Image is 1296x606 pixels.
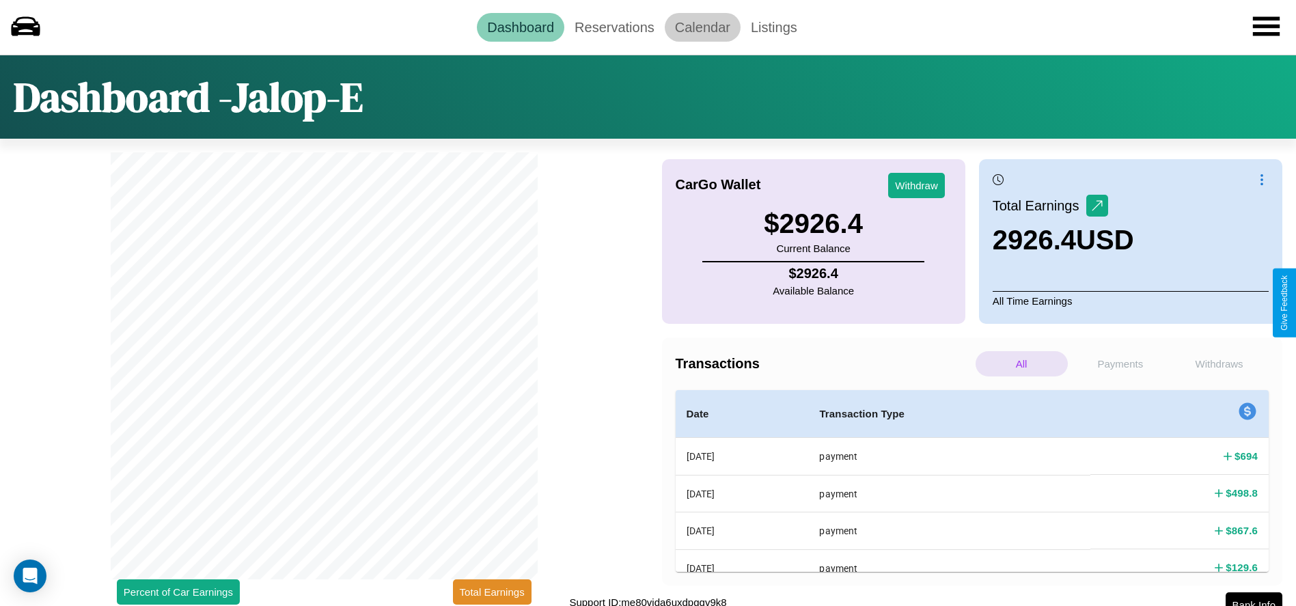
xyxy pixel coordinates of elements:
p: Payments [1075,351,1167,376]
a: Listings [741,13,808,42]
p: All Time Earnings [993,291,1269,310]
h4: $ 867.6 [1226,523,1258,538]
p: Available Balance [773,281,854,300]
h4: Date [687,406,798,422]
button: Percent of Car Earnings [117,579,240,605]
p: Current Balance [764,239,863,258]
p: All [976,351,1068,376]
h4: $ 2926.4 [773,266,854,281]
h3: $ 2926.4 [764,208,863,239]
th: payment [808,549,1090,586]
p: Withdraws [1173,351,1265,376]
h4: $ 129.6 [1226,560,1258,575]
a: Calendar [665,13,741,42]
h3: 2926.4 USD [993,225,1134,256]
h4: $ 694 [1235,449,1258,463]
p: Total Earnings [993,193,1086,218]
div: Give Feedback [1280,275,1289,331]
th: payment [808,475,1090,512]
th: [DATE] [676,475,809,512]
button: Total Earnings [453,579,532,605]
th: [DATE] [676,512,809,549]
th: payment [808,512,1090,549]
h4: CarGo Wallet [676,177,761,193]
button: Withdraw [888,173,945,198]
th: payment [808,438,1090,476]
th: [DATE] [676,438,809,476]
div: Open Intercom Messenger [14,560,46,592]
h4: Transaction Type [819,406,1079,422]
h4: Transactions [676,356,972,372]
a: Dashboard [477,13,564,42]
a: Reservations [564,13,665,42]
h4: $ 498.8 [1226,486,1258,500]
h1: Dashboard - Jalop-E [14,69,363,125]
th: [DATE] [676,549,809,586]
